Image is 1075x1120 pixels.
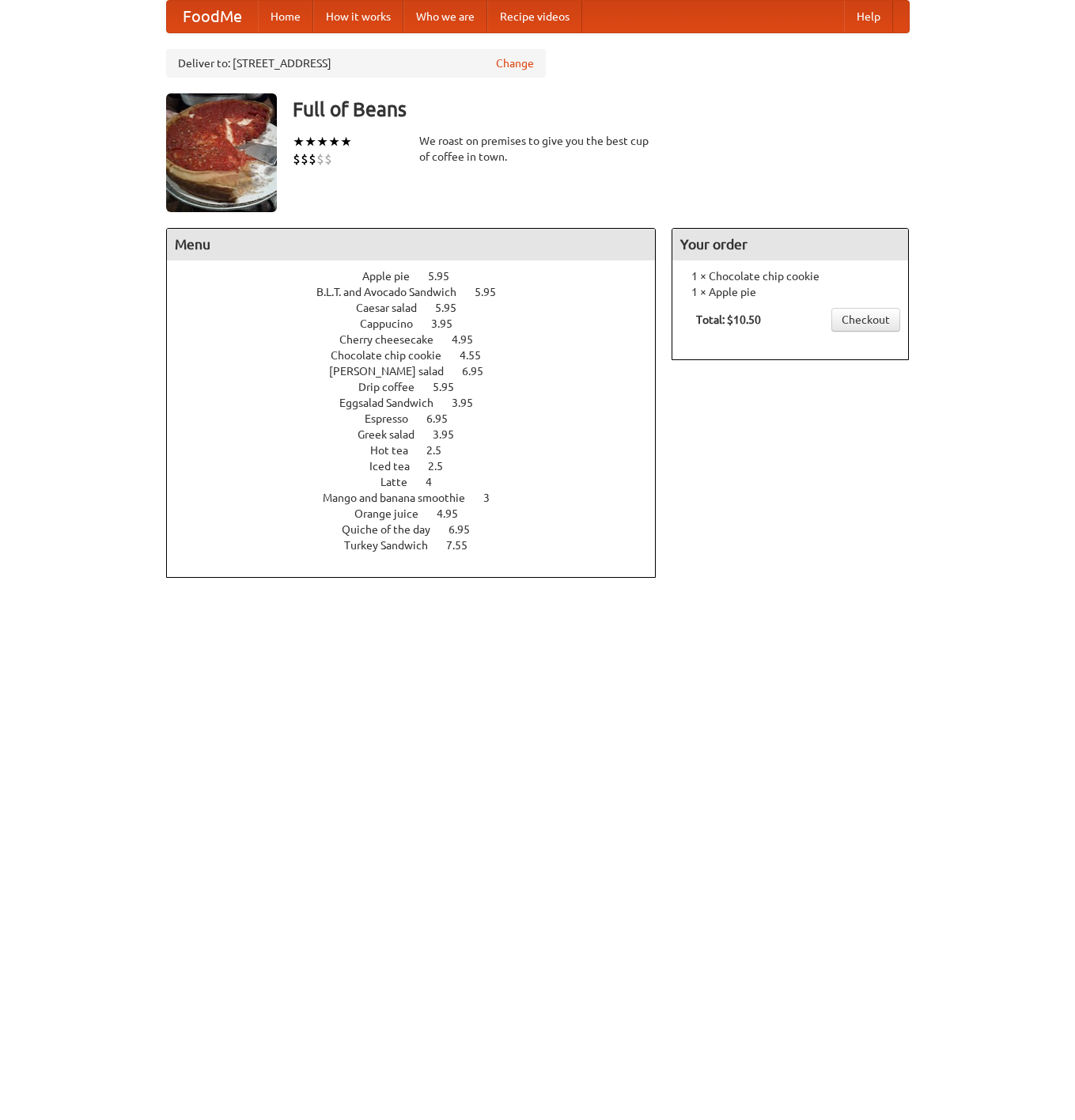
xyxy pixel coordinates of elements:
[316,286,525,298] a: B.L.T. and Avocado Sandwich 5.95
[433,381,470,393] span: 5.95
[831,308,900,332] a: Checkout
[258,1,313,32] a: Home
[369,460,426,473] span: Iced tea
[403,1,487,32] a: Who we are
[680,284,900,300] li: 1 × Apple pie
[431,317,468,330] span: 3.95
[483,492,505,504] span: 3
[293,150,301,168] li: $
[358,428,483,441] a: Greek salad 3.95
[462,365,499,378] span: 6.95
[844,1,893,32] a: Help
[167,229,656,260] h4: Menu
[446,539,483,552] span: 7.55
[354,507,487,520] a: Orange juice 4.95
[358,428,430,441] span: Greek salad
[316,286,472,298] span: B.L.T. and Avocado Sandwich
[293,93,910,125] h3: Full of Beans
[496,55,534,71] a: Change
[339,397,502,409] a: Eggsalad Sandwich 3.95
[360,317,482,330] a: Cappucino 3.95
[354,507,434,520] span: Orange juice
[358,381,430,393] span: Drip coffee
[308,150,316,168] li: $
[323,492,519,504] a: Mango and banana smoothie 3
[452,333,489,346] span: 4.95
[339,333,449,346] span: Cherry cheesecake
[313,1,403,32] a: How it works
[316,150,324,168] li: $
[362,270,426,283] span: Apple pie
[358,381,483,393] a: Drip coffee 5.95
[331,349,457,362] span: Chocolate chip cookie
[365,412,477,425] a: Espresso 6.95
[329,365,513,378] a: [PERSON_NAME] salad 6.95
[166,93,277,212] img: angular.jpg
[362,270,479,283] a: Apple pie 5.95
[316,133,328,150] li: ★
[344,539,497,552] a: Turkey Sandwich 7.55
[370,444,424,457] span: Hot tea
[301,150,308,168] li: $
[680,268,900,284] li: 1 × Chocolate chip cookie
[342,523,499,536] a: Quiche of the day 6.95
[323,492,481,504] span: Mango and banana smoothie
[324,150,332,168] li: $
[460,349,497,362] span: 4.55
[342,523,446,536] span: Quiche of the day
[380,476,461,488] a: Latte 4
[475,286,512,298] span: 5.95
[380,476,423,488] span: Latte
[339,333,502,346] a: Cherry cheesecake 4.95
[328,133,340,150] li: ★
[449,523,486,536] span: 6.95
[344,539,444,552] span: Turkey Sandwich
[329,365,460,378] span: [PERSON_NAME] salad
[365,412,424,425] span: Espresso
[356,302,486,314] a: Caesar salad 5.95
[426,444,457,457] span: 2.5
[435,302,472,314] span: 5.95
[426,412,464,425] span: 6.95
[370,444,471,457] a: Hot tea 2.5
[369,460,472,473] a: Iced tea 2.5
[437,507,474,520] span: 4.95
[419,133,657,165] div: We roast on premises to give you the best cup of coffee in town.
[696,313,761,326] b: Total: $10.50
[339,397,449,409] span: Eggsalad Sandwich
[487,1,582,32] a: Recipe videos
[428,270,465,283] span: 5.95
[167,1,258,32] a: FoodMe
[433,428,470,441] span: 3.95
[293,133,305,150] li: ★
[356,302,433,314] span: Caesar salad
[426,476,448,488] span: 4
[331,349,510,362] a: Chocolate chip cookie 4.55
[428,460,459,473] span: 2.5
[452,397,489,409] span: 3.95
[672,229,908,260] h4: Your order
[305,133,316,150] li: ★
[360,317,429,330] span: Cappucino
[166,49,546,78] div: Deliver to: [STREET_ADDRESS]
[340,133,352,150] li: ★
